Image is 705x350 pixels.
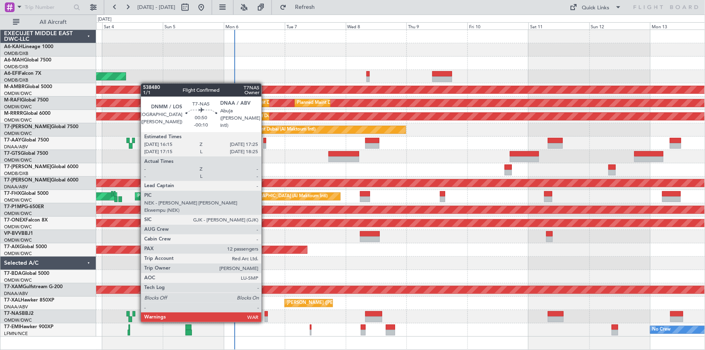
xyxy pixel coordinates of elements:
a: OMDW/DWC [4,91,32,97]
div: Unplanned Maint [GEOGRAPHIC_DATA] (Al Maktoum Intl) [208,190,328,202]
div: Thu 9 [406,22,467,30]
div: Planned Maint [GEOGRAPHIC_DATA] (Seletar) [137,190,232,202]
div: Sat 11 [528,22,589,30]
a: T7-[PERSON_NAME]Global 7500 [4,124,78,129]
div: No Crew [652,324,671,336]
a: M-RAFIGlobal 7500 [4,98,48,103]
a: T7-EMIHawker 900XP [4,325,53,329]
span: T7-FHX [4,191,21,196]
button: All Aircraft [9,16,88,29]
a: T7-BDAGlobal 5000 [4,271,49,276]
span: A6-MAH [4,58,24,63]
span: T7-[PERSON_NAME] [4,178,51,183]
span: M-RAFI [4,98,21,103]
a: T7-[PERSON_NAME]Global 6000 [4,164,78,169]
a: A6-KAHLineage 1000 [4,44,53,49]
a: DNAA/ABV [4,144,28,150]
a: M-AMBRGlobal 5000 [4,84,52,89]
a: DNAA/ABV [4,184,28,190]
a: VP-BVVBBJ1 [4,231,33,236]
a: T7-GTSGlobal 7500 [4,151,48,156]
a: T7-P1MPG-650ER [4,205,44,209]
a: T7-NASBBJ2 [4,311,34,316]
div: Sun 12 [589,22,650,30]
a: M-RRRRGlobal 6000 [4,111,51,116]
a: OMDB/DXB [4,51,28,57]
a: DNAA/ABV [4,304,28,310]
a: OMDW/DWC [4,197,32,203]
span: T7-AIX [4,245,19,249]
span: All Aircraft [21,19,85,25]
span: T7-[PERSON_NAME] [4,164,51,169]
a: T7-XAMGulfstream G-200 [4,285,63,289]
div: [DATE] [98,16,112,23]
input: Trip Number [25,1,71,13]
span: A6-KAH [4,44,23,49]
div: Wed 8 [346,22,407,30]
div: Sun 5 [163,22,224,30]
span: T7-EMI [4,325,20,329]
span: T7-P1MP [4,205,24,209]
a: OMDW/DWC [4,224,32,230]
span: [DATE] - [DATE] [137,4,175,11]
a: T7-[PERSON_NAME]Global 6000 [4,178,78,183]
button: Refresh [276,1,324,14]
a: T7-AIXGlobal 5000 [4,245,47,249]
a: OMDB/DXB [4,77,28,83]
a: T7-AAYGlobal 7500 [4,138,49,143]
a: OMDW/DWC [4,104,32,110]
span: M-RRRR [4,111,23,116]
span: T7-[PERSON_NAME] [4,124,51,129]
a: OMDB/DXB [4,171,28,177]
a: T7-ONEXFalcon 8X [4,218,48,223]
span: A6-EFI [4,71,19,76]
span: T7-XAM [4,285,23,289]
a: OMDW/DWC [4,317,32,323]
a: T7-FHXGlobal 5000 [4,191,48,196]
span: T7-NAS [4,311,22,316]
a: A6-MAHGlobal 7500 [4,58,51,63]
div: Tue 7 [285,22,346,30]
a: OMDB/DXB [4,64,28,70]
div: Mon 6 [224,22,285,30]
a: OMDW/DWC [4,277,32,283]
a: LFMN/NCE [4,331,28,337]
div: Planned Maint Dubai (Al Maktoum Intl) [236,124,316,136]
a: OMDW/DWC [4,117,32,123]
a: A6-EFIFalcon 7X [4,71,41,76]
a: OMDW/DWC [4,157,32,163]
span: T7-XAL [4,298,21,303]
span: T7-GTS [4,151,21,156]
span: T7-ONEX [4,218,25,223]
div: Sat 4 [102,22,163,30]
div: Planned Maint Dubai (Al Maktoum Intl) [297,97,377,109]
span: T7-AAY [4,138,21,143]
div: [PERSON_NAME] ([PERSON_NAME] Intl) [287,297,372,309]
span: Refresh [288,4,322,10]
span: VP-BVV [4,231,21,236]
div: Fri 10 [467,22,528,30]
a: OMDW/DWC [4,131,32,137]
div: Quick Links [582,4,610,12]
a: DNAA/ABV [4,291,28,297]
button: Quick Links [566,1,626,14]
a: T7-XALHawker 850XP [4,298,54,303]
div: Planned Maint Dubai (Al Maktoum Intl) [236,97,316,109]
a: OMDW/DWC [4,237,32,243]
span: M-AMBR [4,84,25,89]
div: Planned Maint Dubai (Al Maktoum Intl) [234,110,313,122]
a: OMDW/DWC [4,211,32,217]
span: T7-BDA [4,271,22,276]
a: OMDW/DWC [4,251,32,257]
